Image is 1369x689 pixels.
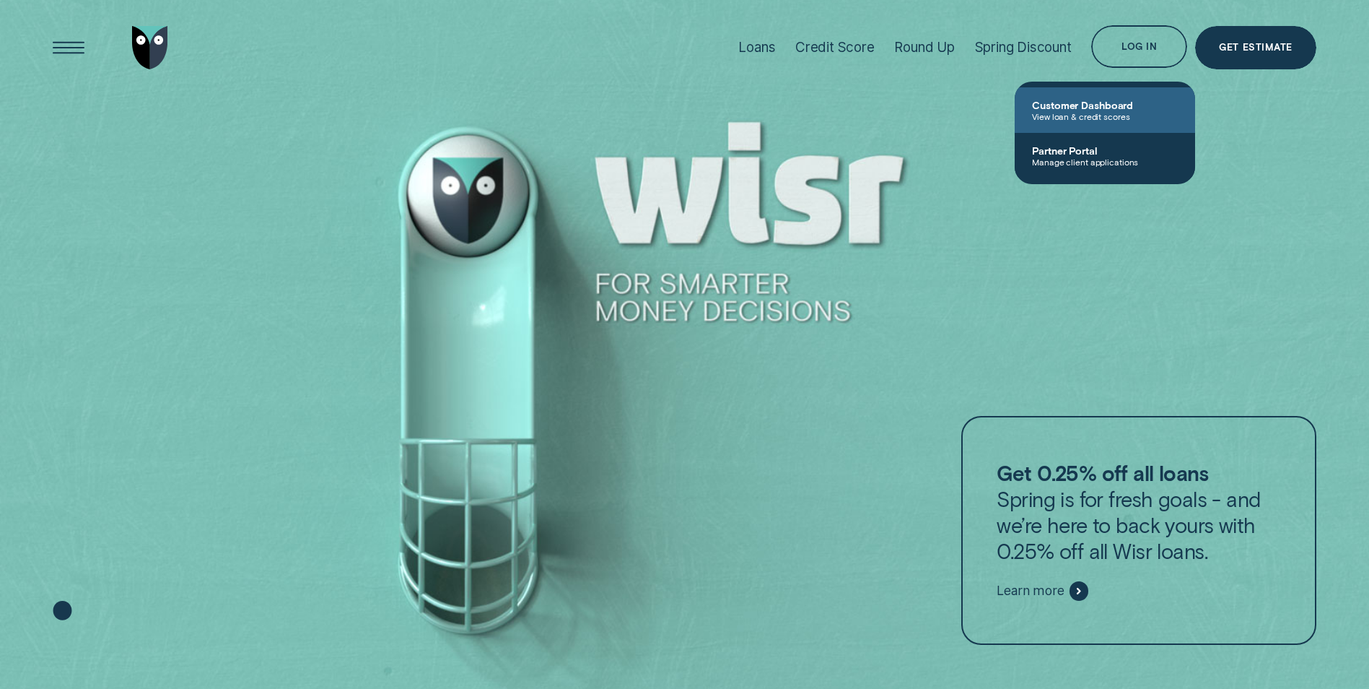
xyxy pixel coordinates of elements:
[997,460,1280,564] p: Spring is for fresh goals - and we’re here to back yours with 0.25% off all Wisr loans.
[47,26,90,69] button: Open Menu
[1032,111,1178,121] span: View loan & credit scores
[1032,144,1178,157] span: Partner Portal
[1015,87,1195,133] a: Customer DashboardView loan & credit scores
[1032,157,1178,167] span: Manage client applications
[1091,25,1187,69] button: Log in
[132,26,168,69] img: Wisr
[997,583,1064,599] span: Learn more
[1195,26,1316,69] a: Get Estimate
[961,416,1316,644] a: Get 0.25% off all loansSpring is for fresh goals - and we’re here to back yours with 0.25% off al...
[738,39,775,56] div: Loans
[1015,133,1195,178] a: Partner PortalManage client applications
[997,460,1208,485] strong: Get 0.25% off all loans
[795,39,875,56] div: Credit Score
[975,39,1072,56] div: Spring Discount
[1032,99,1178,111] span: Customer Dashboard
[894,39,955,56] div: Round Up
